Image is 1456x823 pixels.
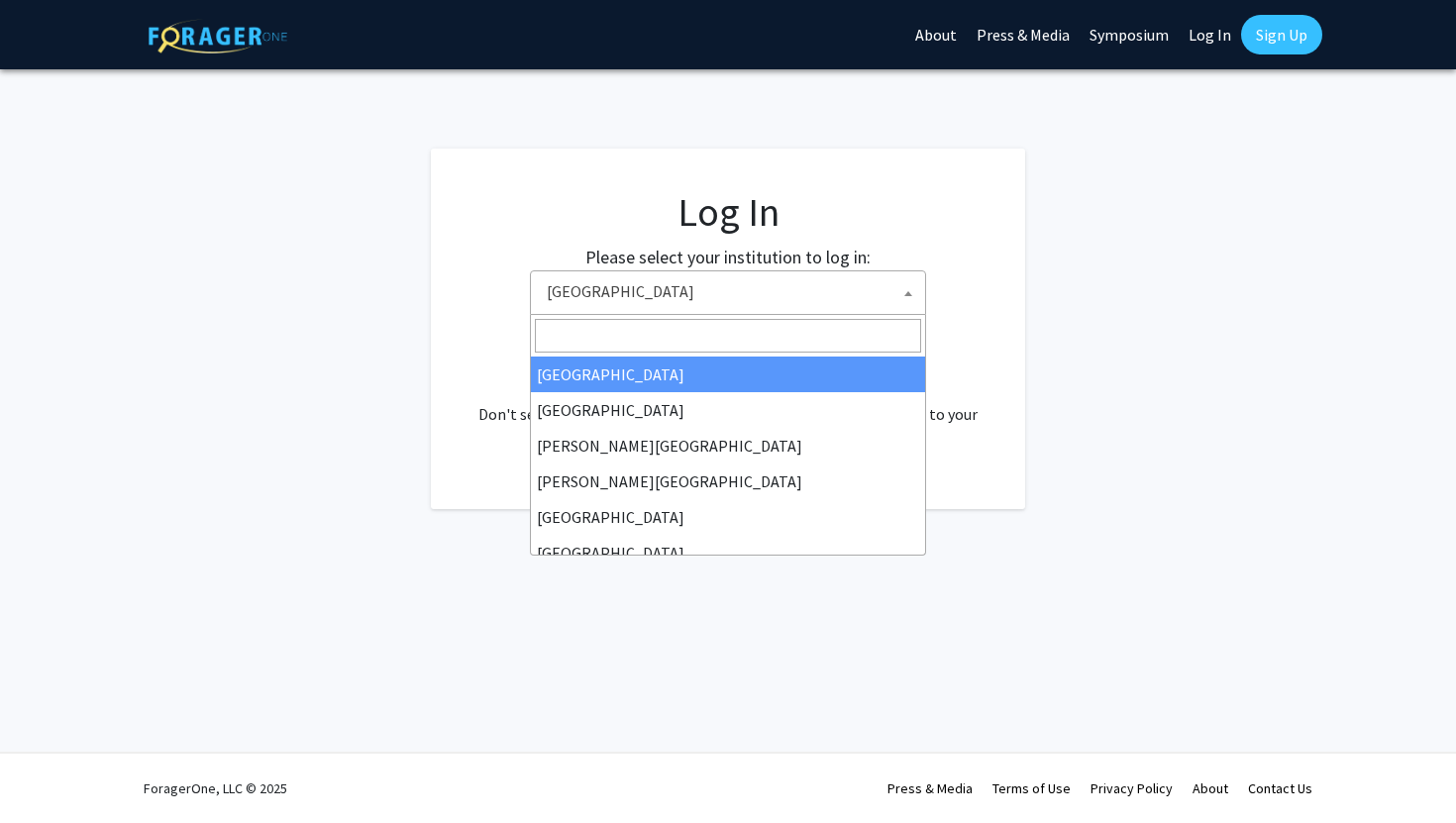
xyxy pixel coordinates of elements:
[531,535,925,570] li: [GEOGRAPHIC_DATA]
[539,271,925,312] span: Baylor University
[15,734,84,808] iframe: Chat
[1241,15,1322,54] a: Sign Up
[887,779,973,797] a: Press & Media
[149,19,287,53] img: ForagerOne Logo
[535,319,921,353] input: Search
[530,270,926,315] span: Baylor University
[470,188,986,236] h1: Log In
[992,779,1071,797] a: Terms of Use
[531,428,925,463] li: [PERSON_NAME][GEOGRAPHIC_DATA]
[531,392,925,428] li: [GEOGRAPHIC_DATA]
[144,754,287,823] div: ForagerOne, LLC © 2025
[470,355,986,450] div: No account? . Don't see your institution? about bringing ForagerOne to your institution.
[1248,779,1312,797] a: Contact Us
[1091,779,1173,797] a: Privacy Policy
[531,499,925,535] li: [GEOGRAPHIC_DATA]
[531,357,925,392] li: [GEOGRAPHIC_DATA]
[531,463,925,499] li: [PERSON_NAME][GEOGRAPHIC_DATA]
[585,244,871,270] label: Please select your institution to log in:
[1193,779,1228,797] a: About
